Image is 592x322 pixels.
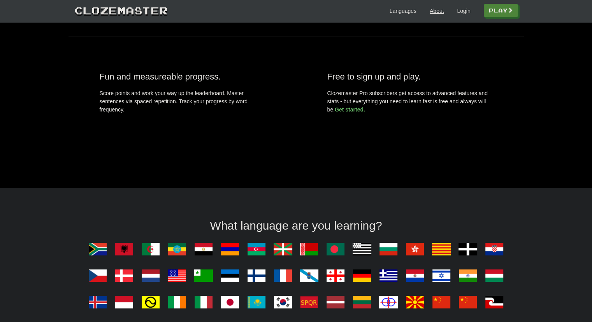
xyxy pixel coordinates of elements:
[74,3,168,18] a: Clozemaster
[390,7,416,15] a: Languages
[457,7,470,15] a: Login
[100,72,265,81] h2: Fun and measureable progress.
[327,89,493,114] p: Clozemaster Pro subscribers get access to advanced features and stats - but everything you need t...
[484,4,518,17] a: Play
[100,89,265,114] p: Score points and work your way up the leaderboard. Master sentences via spaced repetition. Track ...
[335,106,365,113] a: Get started.
[74,219,518,232] h2: What language are you learning?
[430,7,444,15] a: About
[327,72,493,81] h2: Free to sign up and play.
